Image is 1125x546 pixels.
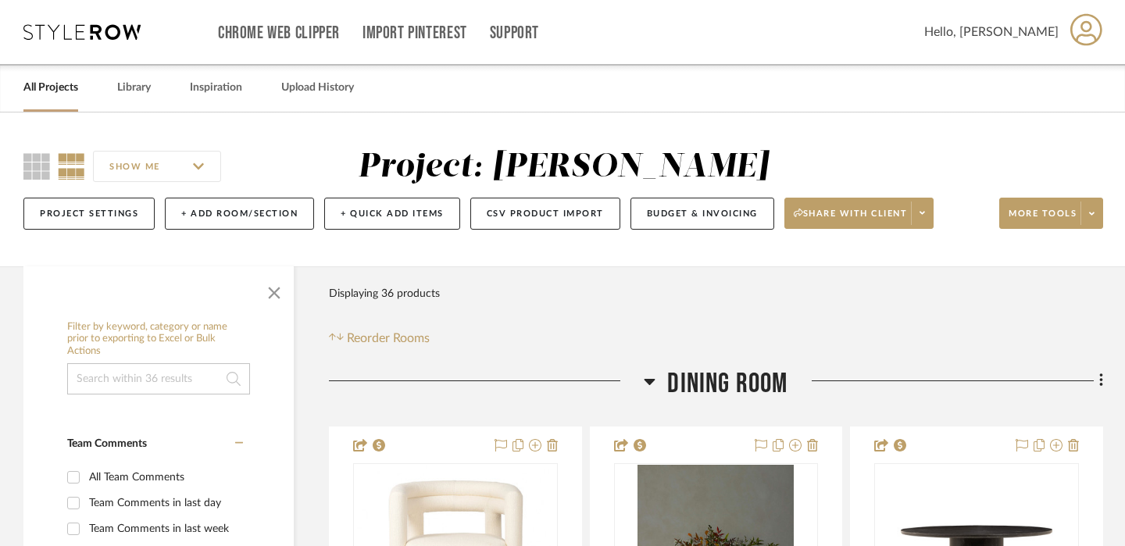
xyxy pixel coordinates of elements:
[329,278,440,309] div: Displaying 36 products
[190,77,242,98] a: Inspiration
[1009,208,1077,231] span: More tools
[490,27,539,40] a: Support
[470,198,620,230] button: CSV Product Import
[89,491,239,516] div: Team Comments in last day
[329,329,430,348] button: Reorder Rooms
[165,198,314,230] button: + Add Room/Section
[67,363,250,394] input: Search within 36 results
[67,321,250,358] h6: Filter by keyword, category or name prior to exporting to Excel or Bulk Actions
[23,77,78,98] a: All Projects
[67,438,147,449] span: Team Comments
[358,151,769,184] div: Project: [PERSON_NAME]
[784,198,934,229] button: Share with client
[999,198,1103,229] button: More tools
[117,77,151,98] a: Library
[259,274,290,305] button: Close
[667,367,787,401] span: Dining Room
[347,329,430,348] span: Reorder Rooms
[324,198,460,230] button: + Quick Add Items
[362,27,467,40] a: Import Pinterest
[89,465,239,490] div: All Team Comments
[218,27,340,40] a: Chrome Web Clipper
[23,198,155,230] button: Project Settings
[89,516,239,541] div: Team Comments in last week
[794,208,908,231] span: Share with client
[924,23,1059,41] span: Hello, [PERSON_NAME]
[630,198,774,230] button: Budget & Invoicing
[281,77,354,98] a: Upload History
